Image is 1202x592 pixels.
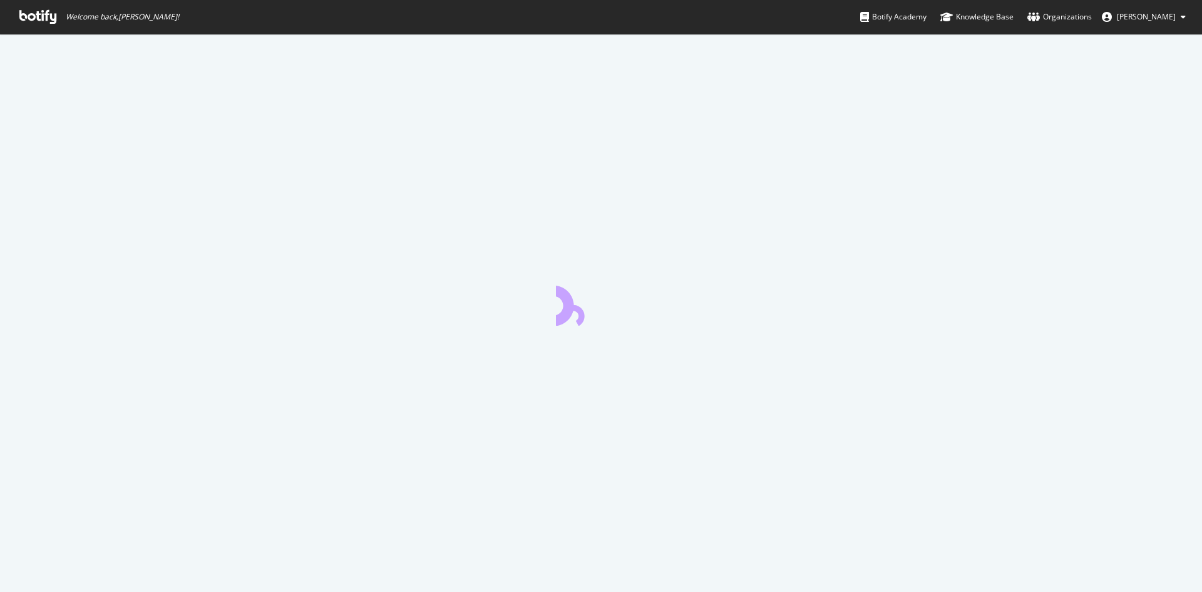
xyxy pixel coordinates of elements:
[66,12,179,22] span: Welcome back, [PERSON_NAME] !
[860,11,927,23] div: Botify Academy
[1092,7,1196,27] button: [PERSON_NAME]
[1117,11,1176,22] span: Armaan Gandhok
[940,11,1014,23] div: Knowledge Base
[1027,11,1092,23] div: Organizations
[556,281,646,326] div: animation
